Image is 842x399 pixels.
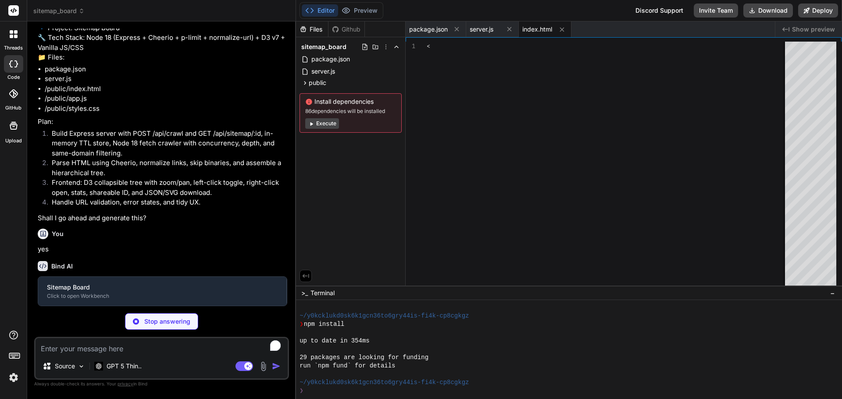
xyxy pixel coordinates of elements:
label: GitHub [5,104,21,112]
p: 🔹 Project: Sitemap Board 🔧 Tech Stack: Node 18 (Express + Cheerio + p-limit + normalize-url) + D3... [38,23,287,63]
span: 29 packages are looking for funding [300,353,428,362]
img: attachment [258,361,268,371]
button: Execute [305,118,339,129]
span: ❯ [300,320,304,328]
div: Github [328,25,364,34]
button: − [828,286,837,300]
li: Frontend: D3 collapsible tree with zoom/pan, left-click toggle, right-click open, stats, shareabl... [45,178,287,198]
button: Deploy [798,4,838,18]
p: GPT 5 Thin.. [107,362,142,371]
div: Discord Support [630,4,689,18]
span: sitemap_board [33,7,85,15]
p: Shall I go ahead and generate this? [38,213,287,223]
span: ❯ [300,387,304,395]
div: 1 [406,42,415,51]
textarea: To enrich screen reader interactions, please activate Accessibility in Grammarly extension settings [36,338,288,354]
span: npm install [304,320,344,328]
span: up to date in 354ms [300,337,370,345]
button: Editor [302,4,338,17]
span: sitemap_board [301,42,346,51]
li: /public/styles.css [45,104,287,114]
span: ~/y0kcklukd0sk6k1gcn36to6gry44is-fi4k-cp8cgkgz [300,312,469,320]
li: Handle URL validation, error states, and tidy UX. [45,198,287,210]
p: Source [55,362,75,371]
button: Download [743,4,793,18]
h6: You [52,230,64,238]
h6: Bind AI [51,262,73,271]
span: package.json [409,25,448,34]
span: privacy [118,381,133,386]
div: Sitemap Board [47,283,278,292]
img: Pick Models [78,363,85,370]
li: package.json [45,64,287,74]
span: Install dependencies [305,97,396,106]
p: Always double-check its answers. Your in Bind [34,380,289,388]
span: 86 dependencies will be installed [305,108,396,115]
img: GPT 5 Thinking High [94,362,103,370]
span: index.html [522,25,552,34]
img: icon [272,362,281,371]
label: code [7,74,20,81]
p: Stop answering [144,317,190,326]
button: Preview [338,4,381,17]
li: server.js [45,74,287,84]
span: >_ [301,289,308,297]
span: − [830,289,835,297]
label: threads [4,44,23,52]
span: ~/y0kcklukd0sk6k1gcn36to6gry44is-fi4k-cp8cgkgz [300,378,469,387]
button: Sitemap BoardClick to open Workbench [38,277,286,306]
span: package.json [310,54,351,64]
p: yes [38,244,287,254]
li: /public/index.html [45,84,287,94]
p: Plan: [38,117,287,127]
span: Show preview [792,25,835,34]
span: Terminal [310,289,335,297]
span: < [427,42,430,50]
label: Upload [5,137,22,145]
li: /public/app.js [45,94,287,104]
span: server.js [470,25,493,34]
div: Files [296,25,328,34]
span: run `npm fund` for details [300,362,395,370]
button: Invite Team [694,4,738,18]
img: settings [6,370,21,385]
li: Parse HTML using Cheerio, normalize links, skip binaries, and assemble a hierarchical tree. [45,158,287,178]
span: server.js [310,66,336,77]
li: Build Express server with POST /api/crawl and GET /api/sitemap/:id, in-memory TTL store, Node 18 ... [45,129,287,159]
span: public [309,78,326,87]
div: Click to open Workbench [47,293,278,300]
